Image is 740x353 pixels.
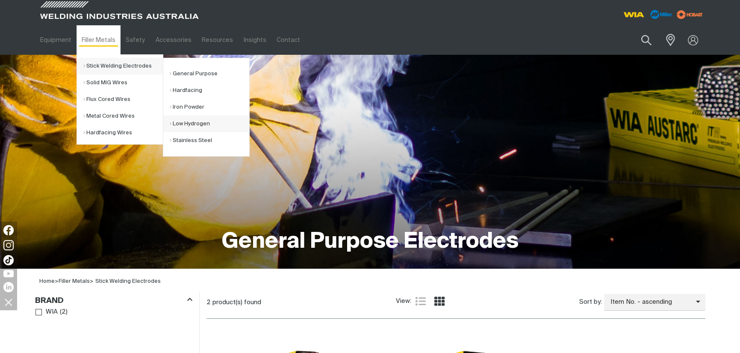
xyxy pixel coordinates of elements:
[95,279,161,284] a: Stick Welding Electrodes
[604,297,696,307] span: Item No. - ascending
[35,306,58,318] a: WIA
[35,306,192,318] ul: Brand
[35,25,538,55] nav: Main
[83,125,163,141] a: Hardfacing Wires
[35,291,192,318] aside: Filters
[150,25,197,55] a: Accessories
[83,91,163,108] a: Flux Cored Wires
[83,108,163,125] a: Metal Cored Wires
[59,279,90,284] a: Filler Metals
[3,255,14,265] img: TikTok
[621,30,660,50] input: Product name or item number...
[59,279,94,284] span: >
[55,279,59,284] span: >
[1,295,16,309] img: hide socials
[674,8,705,21] img: miller
[238,25,271,55] a: Insights
[170,82,249,99] a: Hardfacing
[46,307,58,317] span: WIA
[170,132,249,149] a: Stainless Steel
[83,58,163,74] a: Stick Welding Electrodes
[121,25,150,55] a: Safety
[212,299,261,306] span: product(s) found
[77,25,121,55] a: Filler Metals
[39,279,55,284] a: Home
[77,54,163,145] ul: Filler Metals Submenu
[396,297,411,306] span: View:
[170,116,249,132] a: Low Hydrogen
[35,25,77,55] a: Equipment
[35,294,192,306] div: Brand
[3,270,14,277] img: YouTube
[83,74,163,91] a: Solid MIG Wires
[222,228,519,256] h1: General Purpose Electrodes
[206,291,705,313] section: Product list controls
[170,99,249,116] a: Iron Powder
[3,282,14,292] img: LinkedIn
[416,296,426,306] a: List view
[3,225,14,235] img: Facebook
[197,25,238,55] a: Resources
[170,65,249,82] a: General Purpose
[271,25,305,55] a: Contact
[206,298,396,307] div: 2
[60,307,68,317] span: ( 2 )
[579,297,602,307] span: Sort by:
[632,30,661,50] button: Search products
[35,296,64,306] h3: Brand
[3,240,14,250] img: Instagram
[163,58,250,157] ul: Stick Welding Electrodes Submenu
